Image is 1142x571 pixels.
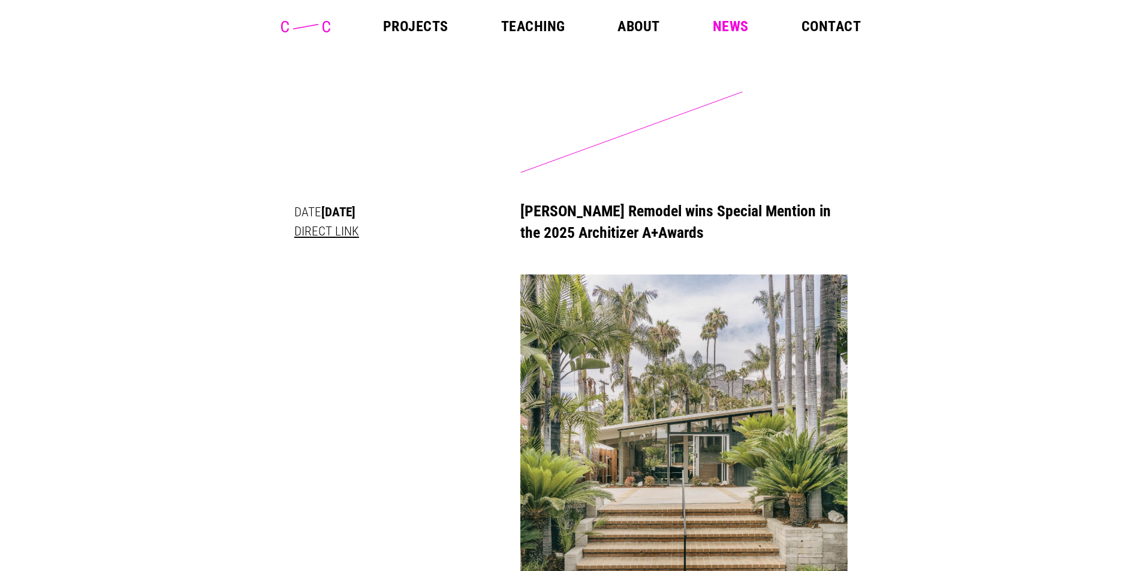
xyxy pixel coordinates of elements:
[294,223,359,238] a: Direct Link
[617,19,659,34] a: About
[321,204,355,219] span: [DATE]
[801,19,861,34] a: Contact
[383,19,448,34] a: Projects
[501,19,565,34] a: Teaching
[520,202,831,241] a: [PERSON_NAME] Remodel wins Special Mention in the 2025 Architizer A+Awards
[713,19,749,34] a: News
[294,204,321,219] span: Date
[383,19,861,34] nav: Main Menu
